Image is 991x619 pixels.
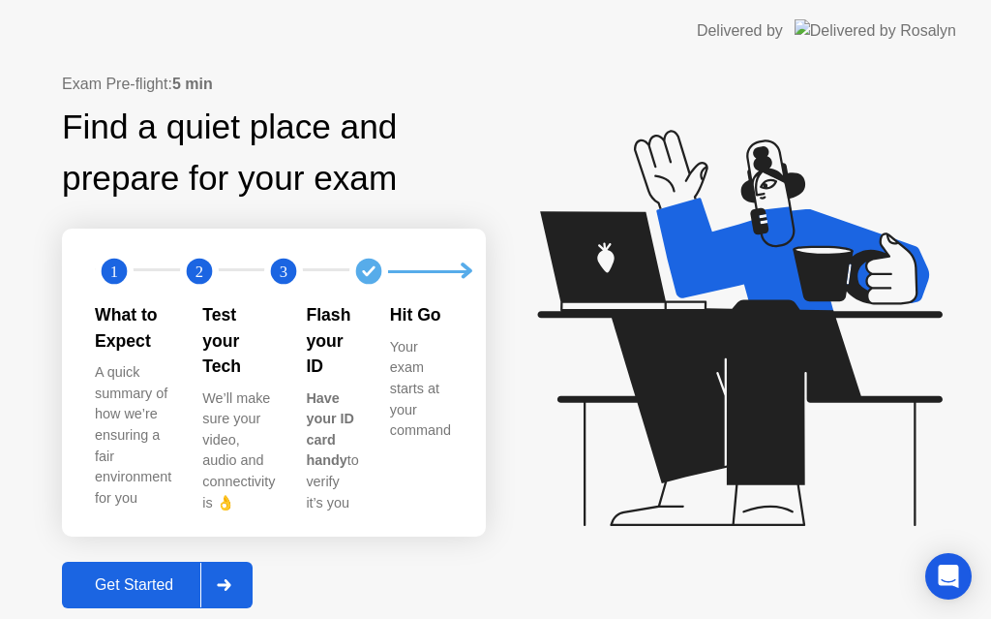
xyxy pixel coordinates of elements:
div: Exam Pre-flight: [62,73,486,96]
b: Have your ID card handy [306,390,354,469]
div: Test your Tech [202,302,275,379]
div: Get Started [68,576,200,594]
div: Hit Go [390,302,451,327]
div: Find a quiet place and prepare for your exam [62,102,486,204]
button: Get Started [62,562,253,608]
b: 5 min [172,76,213,92]
div: to verify it’s you [306,388,358,514]
text: 3 [280,263,287,281]
img: Delivered by Rosalyn [795,19,956,42]
div: Your exam starts at your command [390,337,451,442]
div: A quick summary of how we’re ensuring a fair environment for you [95,362,171,509]
div: Open Intercom Messenger [925,553,972,600]
text: 2 [195,263,203,281]
div: We’ll make sure your video, audio and connectivity is 👌 [202,388,275,514]
div: Flash your ID [306,302,358,379]
text: 1 [110,263,118,281]
div: Delivered by [697,19,783,43]
div: What to Expect [95,302,171,354]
